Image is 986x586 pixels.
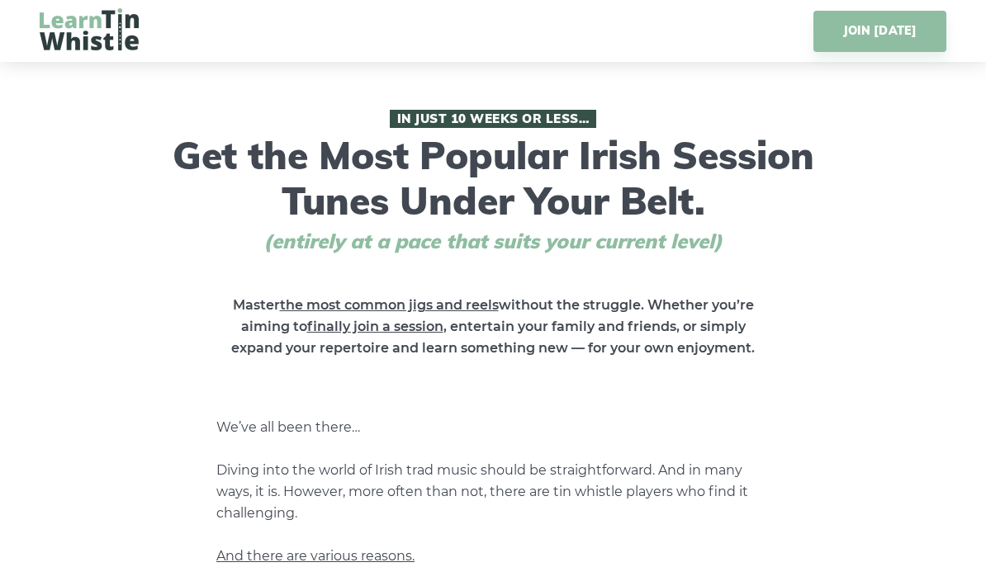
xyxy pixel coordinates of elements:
span: the most common jigs and reels [280,297,499,313]
span: And there are various reasons. [216,548,415,564]
span: (entirely at a pace that suits your current level) [233,229,753,253]
a: JOIN [DATE] [813,11,946,52]
strong: Master without the struggle. Whether you’re aiming to , entertain your family and friends, or sim... [231,297,755,356]
h1: Get the Most Popular Irish Session Tunes Under Your Belt. [167,110,819,253]
img: LearnTinWhistle.com [40,8,139,50]
span: finally join a session [307,319,443,334]
span: In Just 10 Weeks or Less… [390,110,596,128]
